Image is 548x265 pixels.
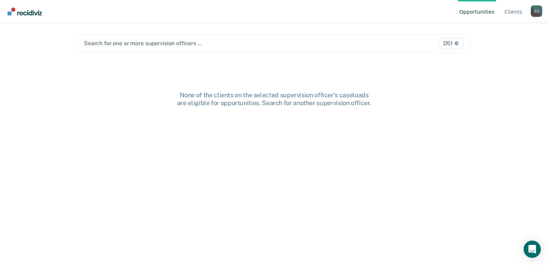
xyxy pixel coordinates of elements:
button: Profile dropdown button [531,5,542,17]
div: C J [531,5,542,17]
img: Recidiviz [8,8,42,15]
span: D51 [439,38,463,49]
div: None of the clients on the selected supervision officer's caseloads are eligible for opportunitie... [159,91,389,107]
div: Open Intercom Messenger [524,241,541,258]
